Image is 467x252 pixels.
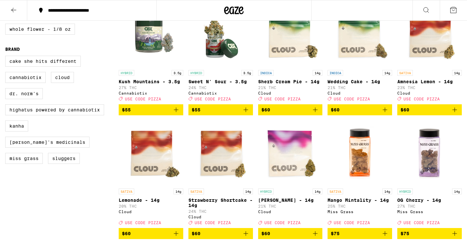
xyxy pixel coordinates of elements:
p: Sweet N' Sour - 3.5g [188,79,253,84]
span: USE CODE PIZZA [125,97,161,101]
p: 24% THC [188,86,253,90]
button: Add to bag [119,228,183,239]
p: 21% THC [258,204,323,208]
span: $60 [192,231,200,236]
img: Cloud - Strawberry Shortcake - 14g [188,120,253,185]
a: Open page for Wedding Cake - 14g from Cloud [328,2,392,104]
label: Sluggers [48,153,80,164]
button: Add to bag [188,228,253,239]
button: Add to bag [328,228,392,239]
span: USE CODE PIZZA [125,221,161,225]
p: [PERSON_NAME] - 14g [258,198,323,203]
p: SATIVA [397,70,413,76]
span: USE CODE PIZZA [334,97,370,101]
span: USE CODE PIZZA [334,221,370,225]
div: Cannabiotix [119,91,183,95]
p: 3.5g [172,70,183,76]
div: Cloud [188,215,253,219]
a: Open page for Sweet N' Sour - 3.5g from Cannabiotix [188,2,253,104]
span: $55 [192,107,200,112]
p: 14g [452,70,462,76]
span: USE CODE PIZZA [264,221,301,225]
img: Cloud - Runtz - 14g [258,120,323,185]
label: Highatus Powered by Cannabiotix [5,104,104,115]
p: HYBRID [188,70,204,76]
label: Whole Flower - 1/8 oz [5,24,75,35]
p: HYBRID [397,189,413,194]
p: OG Cherry - 14g [397,198,462,203]
label: Kanha [5,120,28,132]
legend: Brand [5,47,20,52]
p: 14g [382,70,392,76]
p: INDICA [328,70,343,76]
img: Cloud - Wedding Cake - 14g [328,2,392,67]
span: $60 [261,107,270,112]
a: Open page for Kush Mountains - 3.5g from Cannabiotix [119,2,183,104]
p: 27% THC [119,86,183,90]
p: 27% THC [397,204,462,208]
span: $60 [261,231,270,236]
p: Strawberry Shortcake - 14g [188,198,253,208]
span: $75 [401,231,409,236]
button: Add to bag [188,104,253,115]
button: Add to bag [258,104,323,115]
p: 20% THC [119,204,183,208]
p: 24% THC [188,209,253,213]
a: Open page for Mango Mintality - 14g from Miss Grass [328,120,392,228]
span: USE CODE PIZZA [403,221,440,225]
img: Cloud - Sherb Cream Pie - 14g [258,2,323,67]
img: Cloud - Amnesia Lemon - 14g [397,2,462,67]
p: Lemonade - 14g [119,198,183,203]
p: 14g [313,189,322,194]
label: [PERSON_NAME]'s Medicinals [5,137,90,148]
label: Dr. Norm's [5,88,43,99]
p: 23% THC [397,86,462,90]
span: $60 [331,107,340,112]
img: Miss Grass - OG Cherry - 14g [397,120,462,185]
a: Open page for Sherb Cream Pie - 14g from Cloud [258,2,323,104]
div: Cloud [258,210,323,214]
p: HYBRID [119,70,134,76]
span: $55 [122,107,131,112]
div: Cloud [397,91,462,95]
p: Mango Mintality - 14g [328,198,392,203]
p: 21% THC [328,86,392,90]
p: Wedding Cake - 14g [328,79,392,84]
a: Open page for OG Cherry - 14g from Miss Grass [397,120,462,228]
p: 14g [243,189,253,194]
div: Cloud [258,91,323,95]
button: Add to bag [397,104,462,115]
img: Miss Grass - Mango Mintality - 14g [328,120,392,185]
div: Cannabiotix [188,91,253,95]
p: SATIVA [188,189,204,194]
span: $60 [122,231,131,236]
div: Miss Grass [328,210,392,214]
a: Open page for Lemonade - 14g from Cloud [119,120,183,228]
span: USE CODE PIZZA [264,97,301,101]
label: Cannabiotix [5,72,46,83]
p: Amnesia Lemon - 14g [397,79,462,84]
button: Add to bag [258,228,323,239]
div: Miss Grass [397,210,462,214]
p: 14g [452,189,462,194]
button: Add to bag [397,228,462,239]
label: Miss Grass [5,153,43,164]
p: 14g [313,70,322,76]
p: Sherb Cream Pie - 14g [258,79,323,84]
a: Open page for Strawberry Shortcake - 14g from Cloud [188,120,253,228]
p: 21% THC [258,86,323,90]
p: 3.5g [241,70,253,76]
p: 14g [382,189,392,194]
p: HYBRID [258,189,274,194]
p: INDICA [258,70,274,76]
label: Cake She Hits Different [5,56,81,67]
button: Add to bag [119,104,183,115]
img: Cloud - Lemonade - 14g [119,120,183,185]
div: Cloud [328,91,392,95]
a: Open page for Runtz - 14g from Cloud [258,120,323,228]
p: SATIVA [328,189,343,194]
img: Cannabiotix - Sweet N' Sour - 3.5g [188,2,253,67]
span: $75 [331,231,340,236]
span: $60 [401,107,409,112]
button: Add to bag [328,104,392,115]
